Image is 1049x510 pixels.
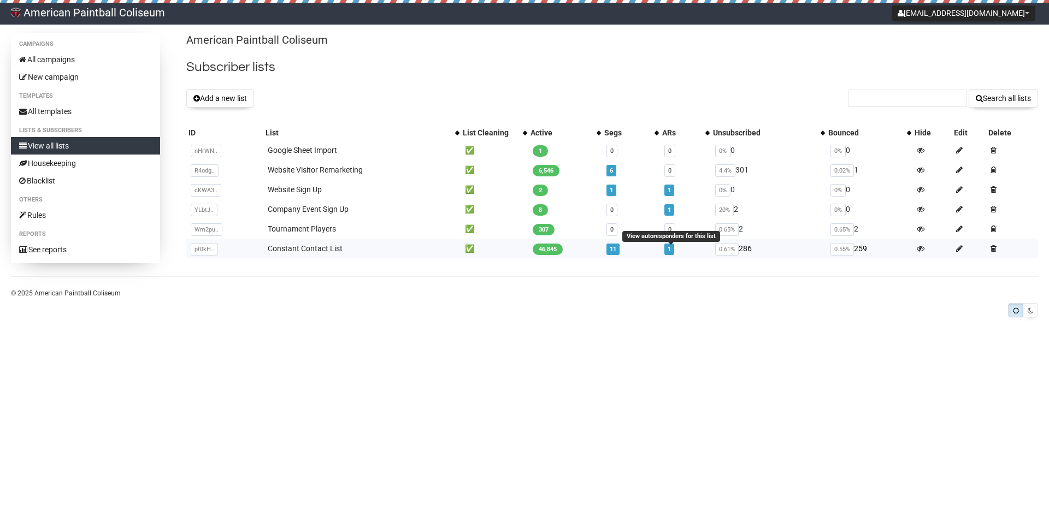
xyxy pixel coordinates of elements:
th: ARs: No sort applied, activate to apply an ascending sort [660,125,711,140]
th: Segs: No sort applied, activate to apply an ascending sort [602,125,660,140]
a: 0 [610,226,614,233]
a: Company Event Sign Up [268,205,349,214]
a: Constant Contact List [268,244,343,253]
div: View autoresponders for this list [622,231,720,242]
a: 1 [610,187,613,194]
span: cKWA3.. [191,184,221,197]
div: Active [531,127,591,138]
span: 20% [715,204,734,216]
span: 0.65% [830,223,854,236]
span: pf0kH.. [191,243,218,256]
a: 11 [610,246,616,253]
a: 0 [610,206,614,214]
td: ✅ [461,199,528,219]
span: 6,546 [533,165,559,176]
a: Blacklist [11,172,160,189]
a: 1 [668,246,671,253]
li: Campaigns [11,38,160,51]
h2: Subscriber lists [186,57,1038,77]
span: Wm2pu.. [191,223,222,236]
td: ✅ [461,140,528,160]
span: 1 [533,145,548,157]
a: Rules [11,206,160,224]
span: 0.65% [715,223,739,236]
th: List Cleaning: No sort applied, activate to apply an ascending sort [461,125,528,140]
a: Tournament Players [268,224,336,233]
th: ID: No sort applied, sorting is disabled [186,125,263,140]
a: 0 [668,226,671,233]
a: Google Sheet Import [268,146,337,155]
td: 1 [826,160,912,180]
div: Hide [915,127,950,138]
td: 2 [826,219,912,239]
p: American Paintball Coliseum [186,33,1038,48]
td: ✅ [461,180,528,199]
button: Search all lists [969,89,1038,108]
td: 259 [826,239,912,258]
img: 81.png [11,8,21,17]
span: 0.61% [715,243,739,256]
td: 286 [711,239,826,258]
a: 1 [668,206,671,214]
div: Unsubscribed [713,127,815,138]
a: Website Sign Up [268,185,322,194]
span: R4odg.. [191,164,219,177]
th: Unsubscribed: No sort applied, activate to apply an ascending sort [711,125,826,140]
p: © 2025 American Paintball Coliseum [11,287,1038,299]
td: 301 [711,160,826,180]
span: 0% [830,145,846,157]
td: 0 [826,180,912,199]
th: Delete: No sort applied, sorting is disabled [986,125,1038,140]
a: 0 [668,167,671,174]
span: 4.4% [715,164,735,177]
span: 0.02% [830,164,854,177]
td: ✅ [461,219,528,239]
div: Edit [954,127,984,138]
span: 0.55% [830,243,854,256]
li: Lists & subscribers [11,124,160,137]
td: 0 [711,140,826,160]
th: Edit: No sort applied, sorting is disabled [952,125,986,140]
a: See reports [11,241,160,258]
div: List Cleaning [463,127,517,138]
div: List [266,127,450,138]
div: Delete [988,127,1036,138]
td: 2 [711,199,826,219]
th: List: No sort applied, activate to apply an ascending sort [263,125,461,140]
div: ID [188,127,261,138]
th: Hide: No sort applied, sorting is disabled [912,125,952,140]
td: ✅ [461,239,528,258]
a: 1 [668,187,671,194]
td: ✅ [461,160,528,180]
td: 2 [711,219,826,239]
div: ARs [662,127,700,138]
span: 0% [715,145,730,157]
a: 6 [610,167,613,174]
span: 8 [533,204,548,216]
span: YLbtJ.. [191,204,217,216]
a: View all lists [11,137,160,155]
a: Website Visitor Remarketing [268,165,363,174]
span: 0% [830,204,846,216]
div: Segs [604,127,649,138]
a: New campaign [11,68,160,86]
li: Reports [11,228,160,241]
td: 0 [826,199,912,219]
button: Add a new list [186,89,254,108]
li: Templates [11,90,160,103]
button: [EMAIL_ADDRESS][DOMAIN_NAME] [892,5,1035,21]
td: 0 [711,180,826,199]
a: 0 [668,147,671,155]
div: Bounced [828,127,901,138]
span: 0% [830,184,846,197]
a: All templates [11,103,160,120]
td: 0 [826,140,912,160]
th: Active: No sort applied, activate to apply an ascending sort [528,125,602,140]
span: 2 [533,185,548,196]
a: All campaigns [11,51,160,68]
span: 46,845 [533,244,563,255]
span: nHrWN.. [191,145,221,157]
a: 0 [610,147,614,155]
th: Bounced: No sort applied, activate to apply an ascending sort [826,125,912,140]
a: Housekeeping [11,155,160,172]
